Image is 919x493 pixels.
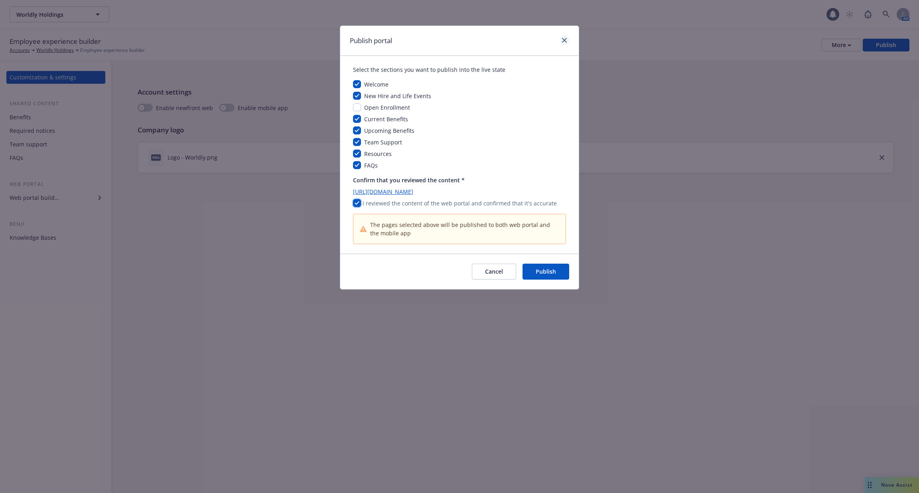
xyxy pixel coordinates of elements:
button: Cancel [472,264,516,280]
span: Open Enrollment [364,104,410,111]
span: Upcoming Benefits [364,127,414,134]
span: The pages selected above will be published to both web portal and the mobile app [370,221,559,237]
a: [URL][DOMAIN_NAME] [353,187,566,196]
span: New Hire and Life Events [364,92,431,100]
button: Publish [523,264,569,280]
span: Cancel [485,268,503,275]
p: I reviewed the content of the web portal and confirmed that it's accurate [363,199,557,207]
p: Confirm that you reviewed the content * [353,176,566,184]
span: Publish [536,268,556,275]
span: Current Benefits [364,115,408,123]
span: Team Support [364,138,402,146]
span: Resources [364,150,392,158]
h1: Publish portal [350,35,392,46]
span: Welcome [364,81,389,88]
span: FAQs [364,162,378,169]
a: close [560,35,569,45]
div: Select the sections you want to publish into the live state [353,65,566,74]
